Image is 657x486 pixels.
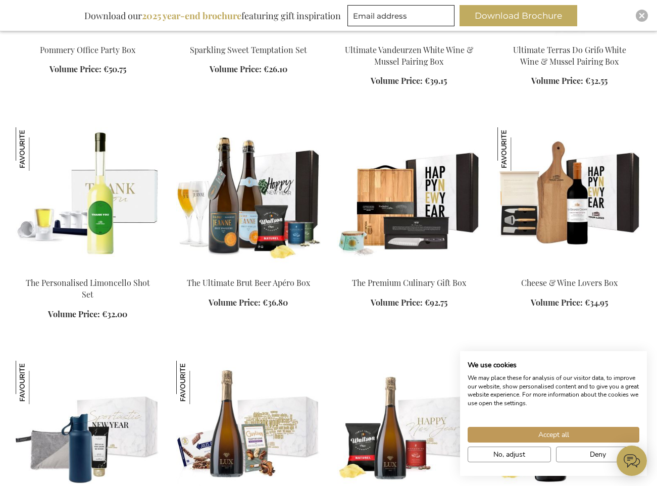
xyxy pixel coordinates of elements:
[210,64,287,75] a: Volume Price: €26.10
[337,32,481,41] a: Ultimate Vandeurzen White Wine & Mussel Pairing Box
[371,297,423,308] span: Volume Price:
[337,127,481,269] img: The Premium Culinary Gift Box
[345,44,473,67] a: Ultimate Vandeurzen White Wine & Mussel Pairing Box
[48,309,127,320] a: Volume Price: €32.00
[337,265,481,274] a: The Premium Culinary Gift Box
[176,361,220,404] img: Sparkling Temptations Box
[590,449,606,460] span: Deny
[347,5,458,29] form: marketing offers and promotions
[497,265,642,274] a: Cheese & Wine Lovers Box Cheese & Wine Lovers Box
[49,64,102,74] span: Volume Price:
[468,447,551,462] button: Adjust cookie preferences
[497,32,642,41] a: Ultimate Terras Do Grifo White Wine & Mussel Pairing Box
[636,10,648,22] div: Close
[425,75,447,86] span: €39.15
[142,10,241,22] b: 2025 year-end brochure
[531,75,583,86] span: Volume Price:
[210,64,262,74] span: Volume Price:
[497,127,642,269] img: Cheese & Wine Lovers Box
[16,265,160,274] a: The Personalised Limoncello Shot Set The Personalised Limoncello Shot Set
[468,361,639,370] h2: We use cookies
[352,277,466,288] a: The Premium Culinary Gift Box
[513,44,626,67] a: Ultimate Terras Do Grifo White Wine & Mussel Pairing Box
[16,361,59,404] img: The Ultimate Sport Gift Box
[556,447,639,462] button: Deny all cookies
[531,297,608,309] a: Volume Price: €34.95
[585,297,608,308] span: €34.95
[468,374,639,408] p: We may place these for analysis of our visitor data, to improve our website, show personalised co...
[16,127,160,269] img: The Personalised Limoncello Shot Set
[264,64,287,74] span: €26.10
[460,5,577,26] button: Download Brochure
[176,32,321,41] a: Sparkling Sweet Temptation Set
[347,5,454,26] input: Email address
[104,64,126,74] span: €50.75
[176,265,321,274] a: The Ultimate Champagne Beer Apéro Box
[187,277,310,288] a: The Ultimate Brut Beer Apéro Box
[425,297,447,308] span: €92.75
[190,44,307,55] a: Sparkling Sweet Temptation Set
[531,75,608,87] a: Volume Price: €32.55
[209,297,288,309] a: Volume Price: €36.80
[176,127,321,269] img: The Ultimate Champagne Beer Apéro Box
[521,277,618,288] a: Cheese & Wine Lovers Box
[617,446,647,476] iframe: belco-activator-frame
[497,127,541,171] img: Cheese & Wine Lovers Box
[49,64,126,75] a: Volume Price: €50.75
[371,297,447,309] a: Volume Price: €92.75
[263,297,288,308] span: €36.80
[16,32,160,41] a: Pommery Office Party Box
[531,297,583,308] span: Volume Price:
[468,427,639,443] button: Accept all cookies
[40,44,135,55] a: Pommery Office Party Box
[585,75,608,86] span: €32.55
[16,127,59,171] img: The Personalised Limoncello Shot Set
[371,75,423,86] span: Volume Price:
[48,309,100,319] span: Volume Price:
[80,5,345,26] div: Download our featuring gift inspiration
[26,277,150,300] a: The Personalised Limoncello Shot Set
[538,429,569,440] span: Accept all
[639,13,645,19] img: Close
[102,309,127,319] span: €32.00
[493,449,525,460] span: No, adjust
[371,75,447,87] a: Volume Price: €39.15
[209,297,261,308] span: Volume Price:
